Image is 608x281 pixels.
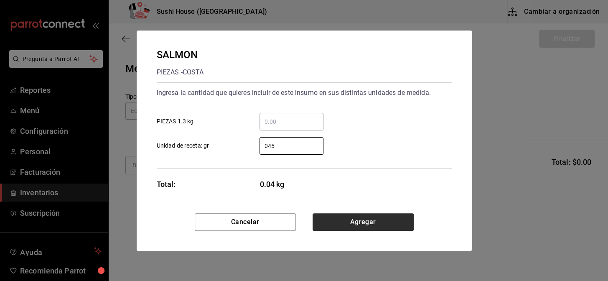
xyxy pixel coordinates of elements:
span: Unidad de receta: gr [157,141,209,150]
div: SALMON [157,47,204,62]
span: 0.04 kg [260,179,324,190]
div: Total: [157,179,176,190]
input: PIEZAS 1.3 kg [259,117,323,127]
input: Unidad de receta: gr [259,141,323,151]
button: Cancelar [195,213,296,231]
div: Ingresa la cantidad que quieres incluir de este insumo en sus distintas unidades de medida. [157,86,452,100]
div: PIEZAS - COSTA [157,66,204,79]
button: Agregar [313,213,414,231]
span: PIEZAS 1.3 kg [157,117,194,126]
